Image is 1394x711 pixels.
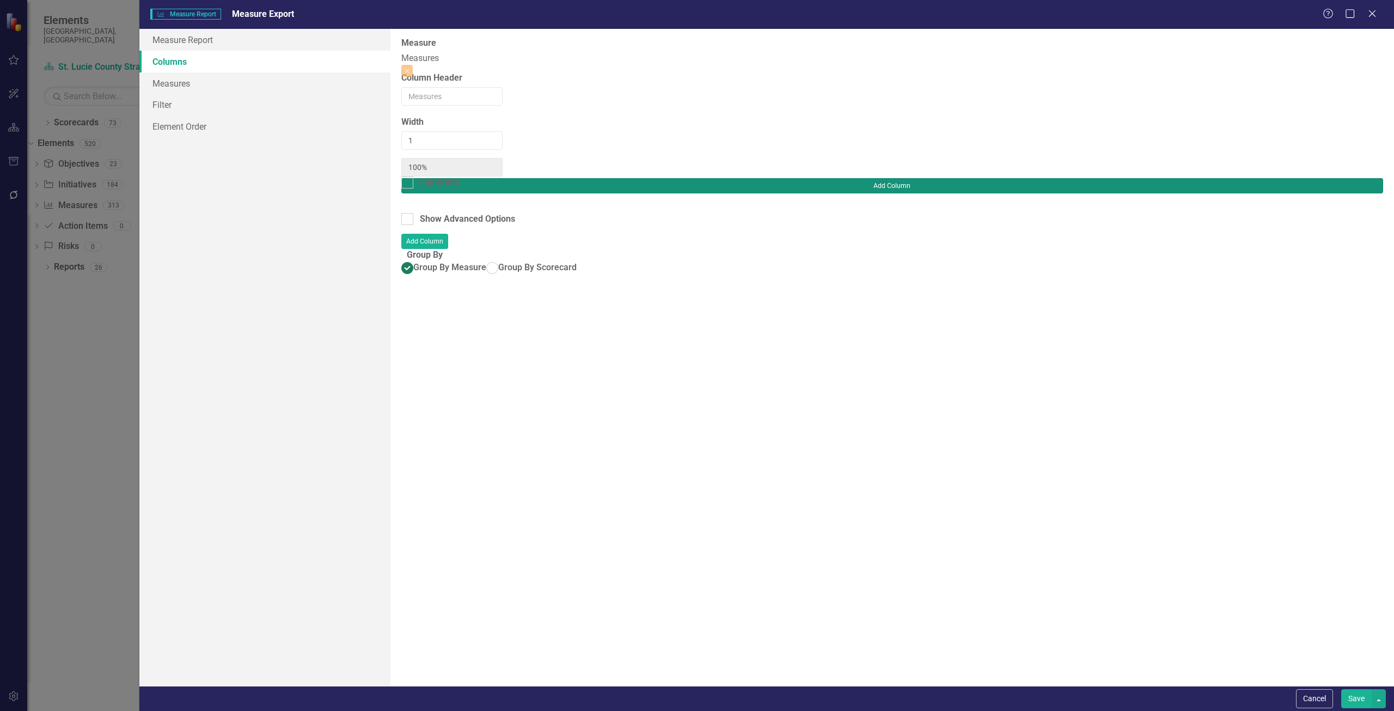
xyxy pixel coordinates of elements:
div: Full-Width [420,177,460,189]
button: Add Column [401,234,448,249]
a: Filter [139,94,390,116]
a: Columns [139,51,390,72]
input: Measures [401,87,503,106]
legend: Group By [401,249,448,262]
a: Measure Report [139,29,390,51]
label: Column Header [401,72,462,84]
label: Measure [401,37,436,50]
span: Measure Report [150,9,221,20]
div: Measures [401,52,503,65]
label: Width [401,116,424,129]
span: Measure Export [232,9,294,19]
a: Measures [139,72,390,94]
a: Element Order [139,116,390,137]
button: Save [1341,689,1372,708]
button: Cancel [1296,689,1333,708]
span: Group By Scorecard [498,262,577,272]
button: Add Column [401,178,1383,193]
input: Column Width [401,131,503,150]
div: Show Advanced Options [420,213,515,226]
span: Group By Measure [413,262,486,272]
